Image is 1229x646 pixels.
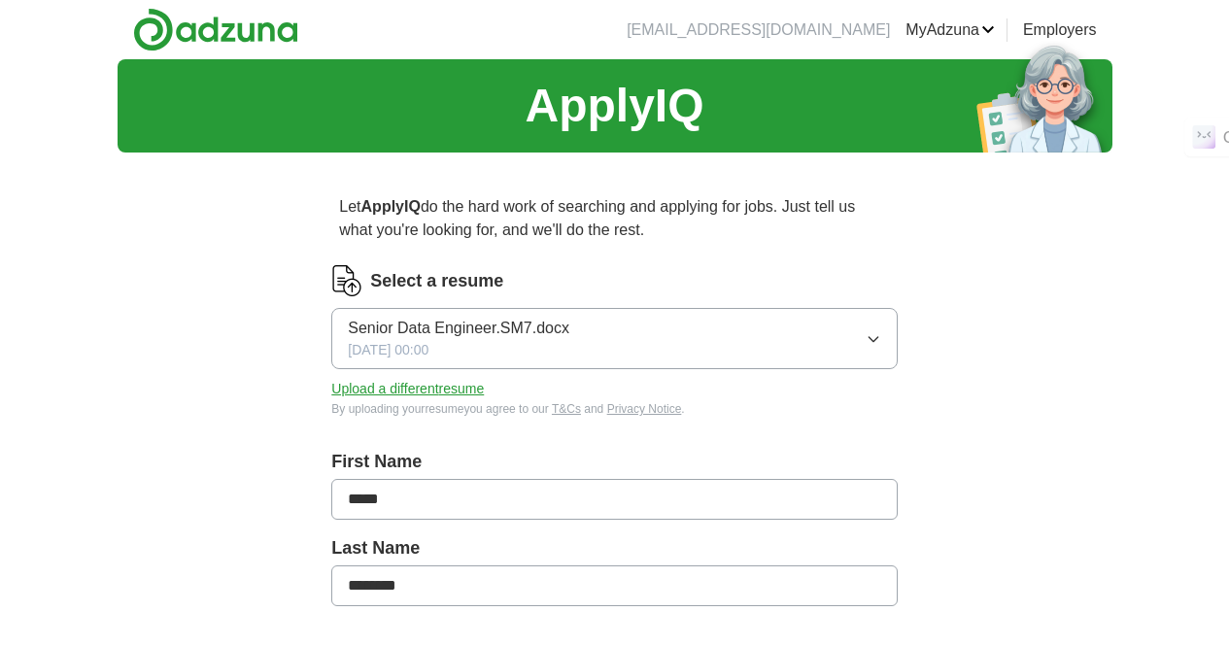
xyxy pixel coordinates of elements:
[361,198,421,215] strong: ApplyIQ
[627,18,890,42] li: [EMAIL_ADDRESS][DOMAIN_NAME]
[552,402,581,416] a: T&Cs
[348,317,569,340] span: Senior Data Engineer.SM7.docx
[1023,18,1097,42] a: Employers
[331,535,897,561] label: Last Name
[525,71,703,141] h1: ApplyIQ
[331,379,484,399] button: Upload a differentresume
[331,308,897,369] button: Senior Data Engineer.SM7.docx[DATE] 00:00
[348,340,428,360] span: [DATE] 00:00
[607,402,682,416] a: Privacy Notice
[331,265,362,296] img: CV Icon
[331,449,897,475] label: First Name
[905,18,995,42] a: MyAdzuna
[331,187,897,250] p: Let do the hard work of searching and applying for jobs. Just tell us what you're looking for, an...
[331,400,897,418] div: By uploading your resume you agree to our and .
[133,8,298,51] img: Adzuna logo
[370,268,503,294] label: Select a resume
